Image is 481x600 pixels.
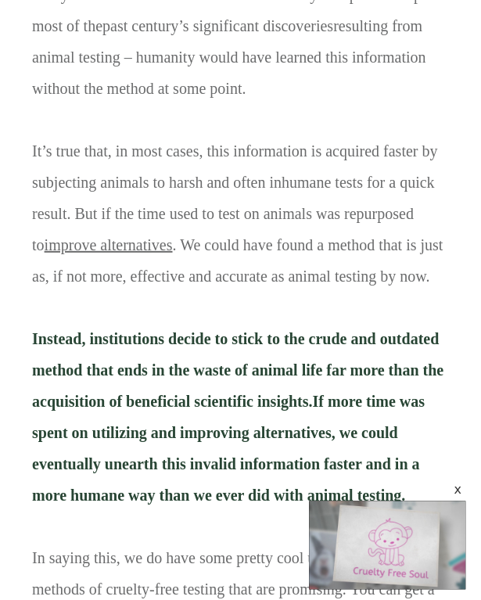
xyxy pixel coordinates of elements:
span: Instead, institutions decide to stick to the crude and outdated method that ends in the waste of ... [32,330,443,410]
a: past century’s significant discoveries [102,17,333,34]
a: improve alternatives [45,236,173,253]
span: If more time was spent on utilizing and improving alternatives, we could eventually unearth this ... [32,393,425,504]
div: x [451,483,464,496]
div: Video Player [309,501,465,589]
